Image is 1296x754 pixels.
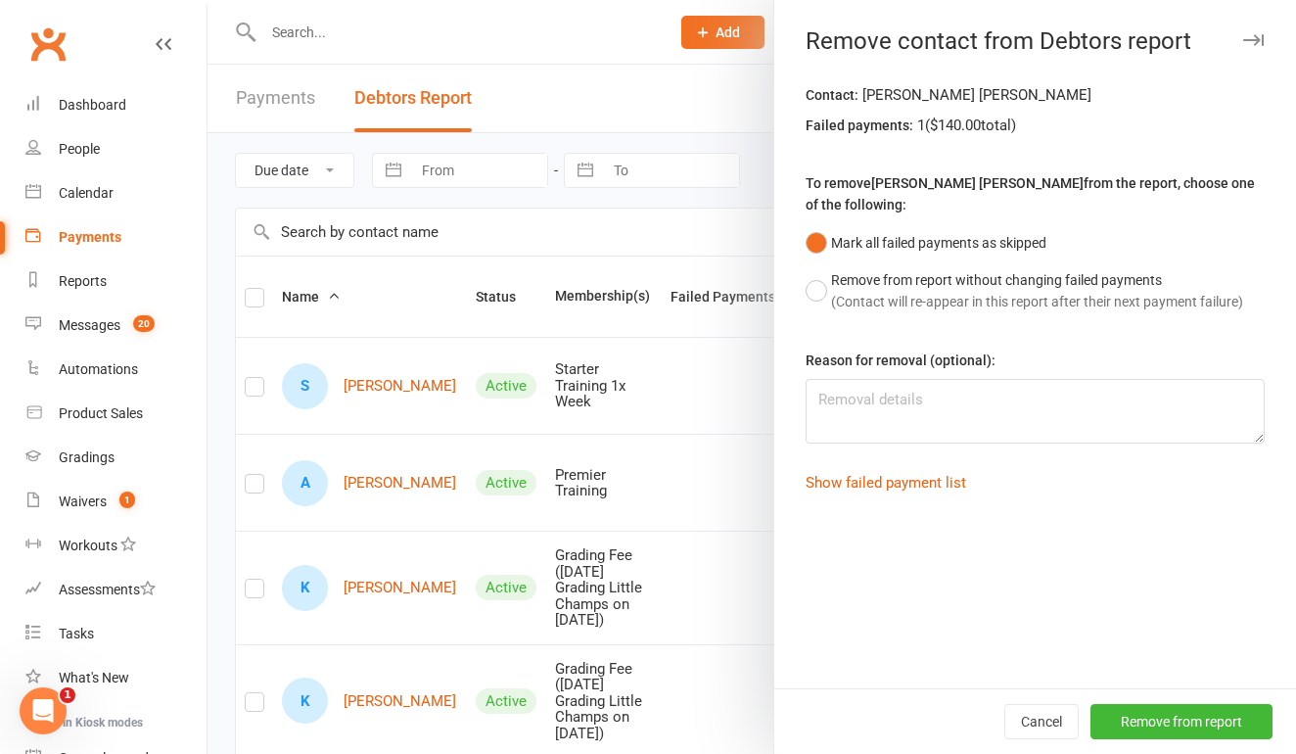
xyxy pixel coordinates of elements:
button: Mark all failed payments as skipped [806,224,1046,261]
a: Reports [25,259,207,304]
label: Contact: [806,84,858,106]
a: Automations [25,348,207,392]
div: Dashboard [59,97,126,113]
div: Remove contact from Debtors report [774,27,1296,55]
div: Assessments [59,582,156,597]
a: Workouts [25,524,207,568]
label: Failed payments: [806,115,913,136]
a: Dashboard [25,83,207,127]
div: Tasks [59,626,94,641]
iframe: Intercom live chat [20,687,67,734]
div: Remove from report without changing failed payments [831,269,1243,291]
div: Messages [59,317,120,333]
label: To remove [PERSON_NAME] [PERSON_NAME] from the report, choose one of the following: [806,172,1265,216]
div: Automations [59,361,138,377]
button: Remove from report [1090,704,1273,739]
a: People [25,127,207,171]
span: 20 [133,315,155,332]
a: Gradings [25,436,207,480]
a: Product Sales [25,392,207,436]
span: 1 [119,492,135,508]
a: Payments [25,215,207,259]
div: What's New [59,670,129,685]
span: (Contact will re-appear in this report after their next payment failure) [831,294,1243,309]
a: Waivers 1 [25,480,207,524]
div: People [59,141,100,157]
div: Workouts [59,538,117,553]
a: Messages 20 [25,304,207,348]
div: Reports [59,273,107,289]
div: [PERSON_NAME] [PERSON_NAME] [806,83,1265,114]
div: Product Sales [59,405,143,421]
label: Reason for removal (optional): [806,350,995,371]
button: Remove from report without changing failed payments(Contact will re-appear in this report after t... [806,261,1243,321]
button: Show failed payment list [806,471,966,495]
button: Cancel [1004,704,1079,739]
div: Waivers [59,494,107,509]
div: Calendar [59,185,114,201]
a: Assessments [25,568,207,612]
a: Tasks [25,612,207,656]
div: Mark all failed payments as skipped [831,232,1046,254]
div: Payments [59,229,121,245]
div: Gradings [59,449,115,465]
span: 1 [60,687,75,703]
div: 1 ( $140.00 total) [806,114,1265,144]
a: What's New [25,656,207,700]
a: Calendar [25,171,207,215]
a: Clubworx [23,20,72,69]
